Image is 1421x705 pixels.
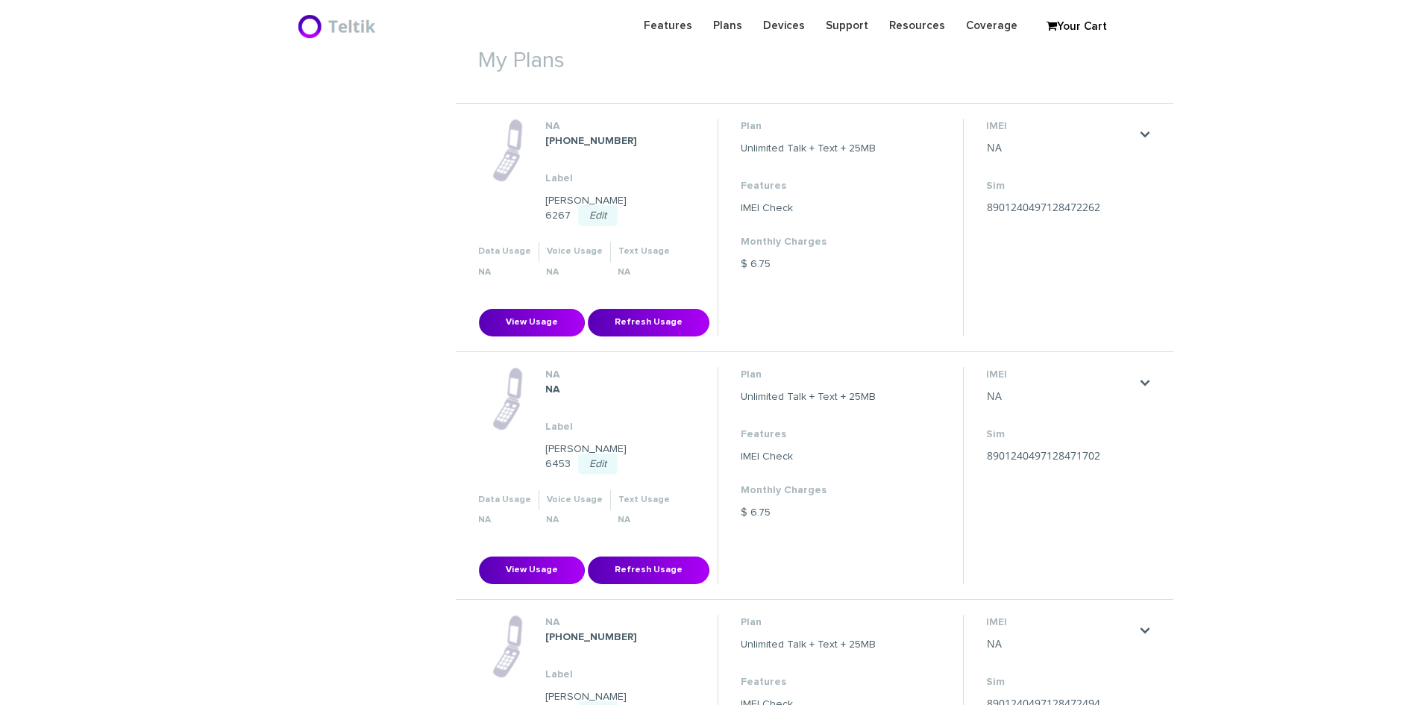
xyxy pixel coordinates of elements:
[545,442,694,471] dd: [PERSON_NAME] 6453
[741,257,876,272] dd: $ 6.75
[986,367,1135,382] dt: IMEI
[741,367,876,382] dt: Plan
[741,674,876,689] dt: Features
[539,263,610,283] th: NA
[1139,377,1151,389] a: .
[492,615,523,678] img: phone
[471,263,539,283] th: NA
[879,11,956,40] a: Resources
[610,242,677,262] th: Text Usage
[815,11,879,40] a: Support
[703,11,753,40] a: Plans
[986,615,1135,630] dt: IMEI
[297,11,380,41] img: BriteX
[610,510,677,530] th: NA
[492,367,523,430] img: phone
[545,419,694,434] dt: Label
[479,557,585,584] button: View Usage
[545,193,694,223] dd: [PERSON_NAME] 6267
[545,367,694,382] dt: NA
[1139,624,1151,636] a: .
[1139,128,1151,140] a: .
[545,136,637,146] strong: [PHONE_NUMBER]
[741,119,876,134] dt: Plan
[956,11,1028,40] a: Coverage
[545,615,694,630] dt: NA
[588,557,709,584] button: Refresh Usage
[986,427,1135,442] dt: Sim
[741,201,876,216] dd: IMEI Check
[471,242,539,262] th: Data Usage
[545,632,637,642] strong: [PHONE_NUMBER]
[539,490,610,510] th: Voice Usage
[741,427,876,442] dt: Features
[741,389,876,404] dd: Unlimited Talk + Text + 25MB
[741,449,876,464] dd: IMEI Check
[578,454,618,474] a: Edit
[741,234,876,249] dt: Monthly Charges
[741,483,876,498] dt: Monthly Charges
[545,384,560,395] strong: NA
[492,119,523,182] img: phone
[471,510,539,530] th: NA
[1039,16,1114,38] a: Your Cart
[741,178,876,193] dt: Features
[986,674,1135,689] dt: Sim
[741,141,876,156] dd: Unlimited Talk + Text + 25MB
[545,667,694,682] dt: Label
[741,637,876,652] dd: Unlimited Talk + Text + 25MB
[986,119,1135,134] dt: IMEI
[456,26,1173,81] h1: My Plans
[545,171,694,186] dt: Label
[610,490,677,510] th: Text Usage
[610,263,677,283] th: NA
[753,11,815,40] a: Devices
[539,510,610,530] th: NA
[741,615,876,630] dt: Plan
[986,178,1135,193] dt: Sim
[471,490,539,510] th: Data Usage
[741,505,876,520] dd: $ 6.75
[545,119,694,134] dt: NA
[633,11,703,40] a: Features
[539,242,610,262] th: Voice Usage
[479,309,585,336] button: View Usage
[578,205,618,226] a: Edit
[588,309,709,336] button: Refresh Usage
